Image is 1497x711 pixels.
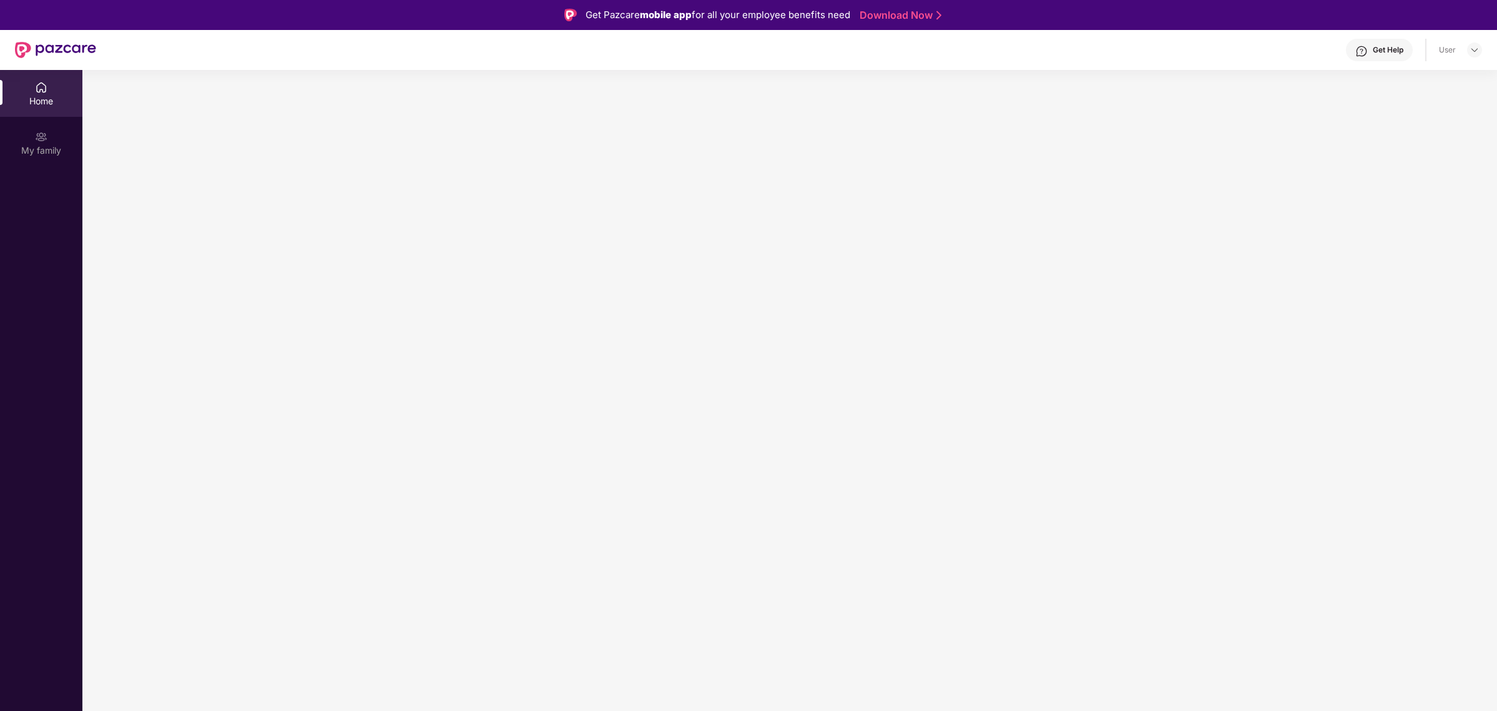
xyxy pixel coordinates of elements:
img: svg+xml;base64,PHN2ZyBpZD0iRHJvcGRvd24tMzJ4MzIiIHhtbG5zPSJodHRwOi8vd3d3LnczLm9yZy8yMDAwL3N2ZyIgd2... [1470,45,1480,55]
img: Logo [564,9,577,21]
img: Stroke [936,9,941,22]
img: svg+xml;base64,PHN2ZyBpZD0iSGVscC0zMngzMiIgeG1sbnM9Imh0dHA6Ly93d3cudzMub3JnLzIwMDAvc3ZnIiB3aWR0aD... [1355,45,1368,57]
a: Download Now [860,9,938,22]
div: Get Help [1373,45,1403,55]
img: svg+xml;base64,PHN2ZyBpZD0iSG9tZSIgeG1sbnM9Imh0dHA6Ly93d3cudzMub3JnLzIwMDAvc3ZnIiB3aWR0aD0iMjAiIG... [35,81,47,94]
img: svg+xml;base64,PHN2ZyB3aWR0aD0iMjAiIGhlaWdodD0iMjAiIHZpZXdCb3g9IjAgMCAyMCAyMCIgZmlsbD0ibm9uZSIgeG... [35,131,47,143]
div: User [1439,45,1456,55]
div: Get Pazcare for all your employee benefits need [586,7,850,22]
img: New Pazcare Logo [15,42,96,58]
strong: mobile app [640,9,692,21]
